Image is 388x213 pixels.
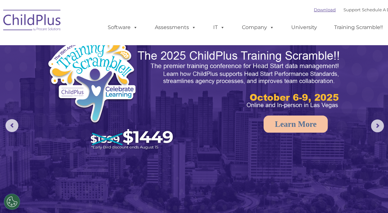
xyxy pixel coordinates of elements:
[4,194,20,210] button: Cookies Settings
[87,43,106,47] span: Last name
[87,69,114,74] span: Phone number
[207,21,231,34] a: IT
[283,143,388,213] iframe: Chat Widget
[314,7,336,12] a: Download
[264,116,328,133] a: Learn More
[343,7,361,12] a: Support
[101,21,144,34] a: Software
[285,21,323,34] a: University
[148,21,203,34] a: Assessments
[235,21,281,34] a: Company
